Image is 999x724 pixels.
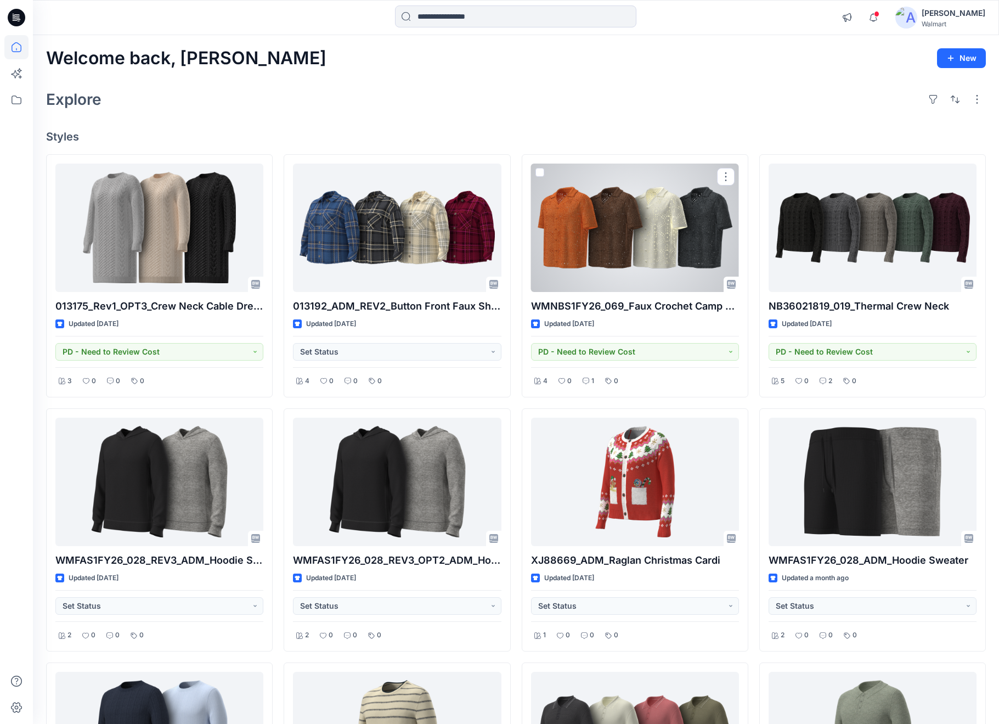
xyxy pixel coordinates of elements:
[590,630,594,641] p: 0
[544,573,594,584] p: Updated [DATE]
[55,553,263,568] p: WMFAS1FY26_028_REV3_ADM_Hoodie Sweater
[353,630,357,641] p: 0
[140,375,144,387] p: 0
[55,418,263,546] a: WMFAS1FY26_028_REV3_ADM_Hoodie Sweater
[55,299,263,314] p: 013175_Rev1_OPT3_Crew Neck Cable Dress
[69,573,118,584] p: Updated [DATE]
[92,375,96,387] p: 0
[67,375,72,387] p: 3
[781,375,784,387] p: 5
[853,630,857,641] p: 0
[55,164,263,292] a: 013175_Rev1_OPT3_Crew Neck Cable Dress
[567,375,572,387] p: 0
[781,630,784,641] p: 2
[769,553,977,568] p: WMFAS1FY26_028_ADM_Hoodie Sweater
[543,630,546,641] p: 1
[305,375,309,387] p: 4
[769,418,977,546] a: WMFAS1FY26_028_ADM_Hoodie Sweater
[305,630,309,641] p: 2
[531,299,739,314] p: WMNBS1FY26_069_Faux Crochet Camp Collar
[544,318,594,330] p: Updated [DATE]
[46,48,326,69] h2: Welcome back, [PERSON_NAME]
[377,375,382,387] p: 0
[531,164,739,292] a: WMNBS1FY26_069_Faux Crochet Camp Collar
[937,48,986,68] button: New
[852,375,856,387] p: 0
[293,418,501,546] a: WMFAS1FY26_028_REV3_OPT2_ADM_Hoodie Sweater
[782,573,849,584] p: Updated a month ago
[922,20,985,28] div: Walmart
[531,418,739,546] a: XJ88669_ADM_Raglan Christmas Cardi
[46,130,986,143] h4: Styles
[115,630,120,641] p: 0
[329,630,333,641] p: 0
[293,164,501,292] a: 013192_ADM_REV2_Button Front Faux Shearling Shacket(2)
[293,553,501,568] p: WMFAS1FY26_028_REV3_OPT2_ADM_Hoodie Sweater
[566,630,570,641] p: 0
[769,164,977,292] a: NB36021819_019_Thermal Crew Neck
[377,630,381,641] p: 0
[306,573,356,584] p: Updated [DATE]
[116,375,120,387] p: 0
[828,375,832,387] p: 2
[353,375,358,387] p: 0
[922,7,985,20] div: [PERSON_NAME]
[46,91,101,108] h2: Explore
[895,7,917,29] img: avatar
[614,375,618,387] p: 0
[531,553,739,568] p: XJ88669_ADM_Raglan Christmas Cardi
[306,318,356,330] p: Updated [DATE]
[804,630,809,641] p: 0
[329,375,334,387] p: 0
[591,375,594,387] p: 1
[828,630,833,641] p: 0
[804,375,809,387] p: 0
[139,630,144,641] p: 0
[614,630,618,641] p: 0
[293,299,501,314] p: 013192_ADM_REV2_Button Front Faux Shearling Shacket(2)
[543,375,548,387] p: 4
[67,630,71,641] p: 2
[69,318,118,330] p: Updated [DATE]
[769,299,977,314] p: NB36021819_019_Thermal Crew Neck
[91,630,95,641] p: 0
[782,318,832,330] p: Updated [DATE]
